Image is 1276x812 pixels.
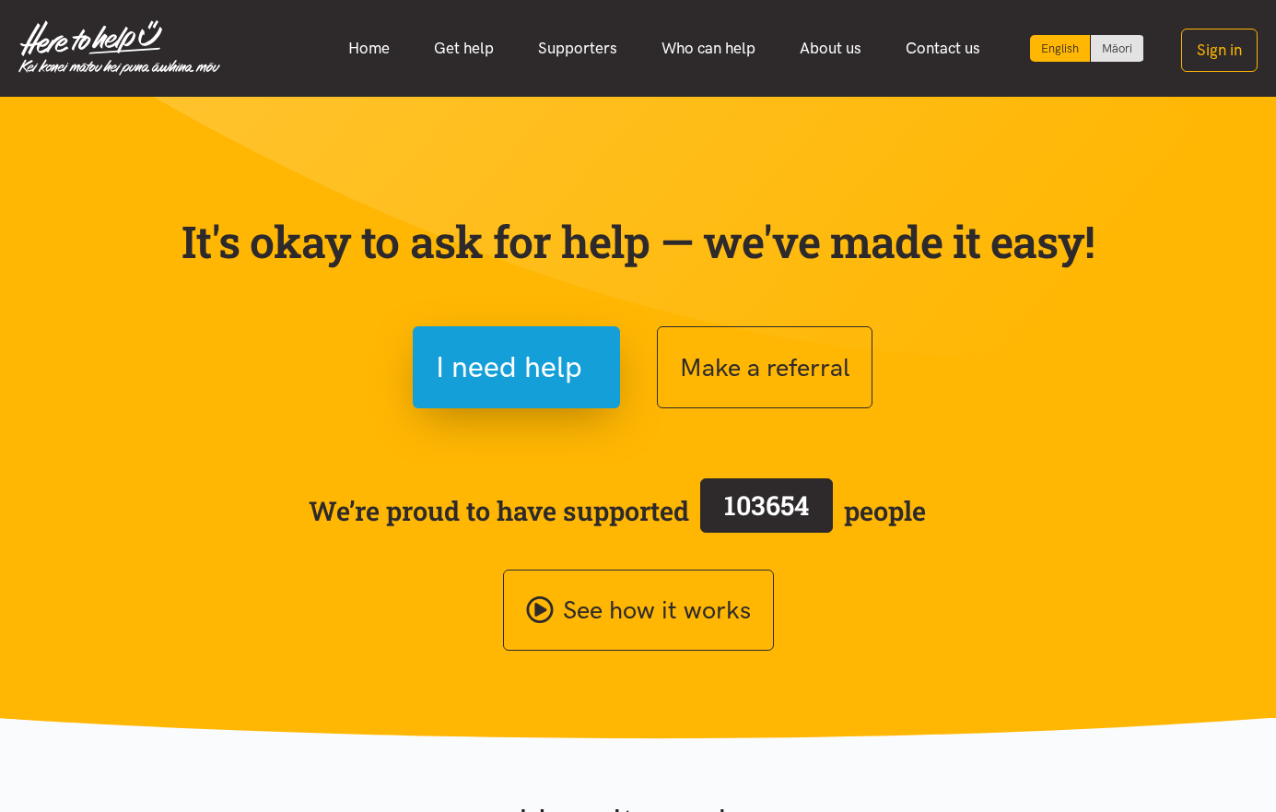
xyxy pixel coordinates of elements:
[1030,35,1091,62] div: Current language
[724,488,809,523] span: 103654
[778,29,884,68] a: About us
[1030,35,1144,62] div: Language toggle
[639,29,778,68] a: Who can help
[503,570,774,652] a: See how it works
[178,215,1099,268] p: It's okay to ask for help — we've made it easy!
[436,344,582,391] span: I need help
[516,29,639,68] a: Supporters
[309,475,926,547] span: We’re proud to have supported people
[884,29,1002,68] a: Contact us
[412,29,516,68] a: Get help
[1091,35,1143,62] a: Switch to Te Reo Māori
[18,20,220,76] img: Home
[326,29,412,68] a: Home
[1181,29,1258,72] button: Sign in
[689,475,844,547] a: 103654
[413,326,620,408] button: I need help
[657,326,872,408] button: Make a referral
